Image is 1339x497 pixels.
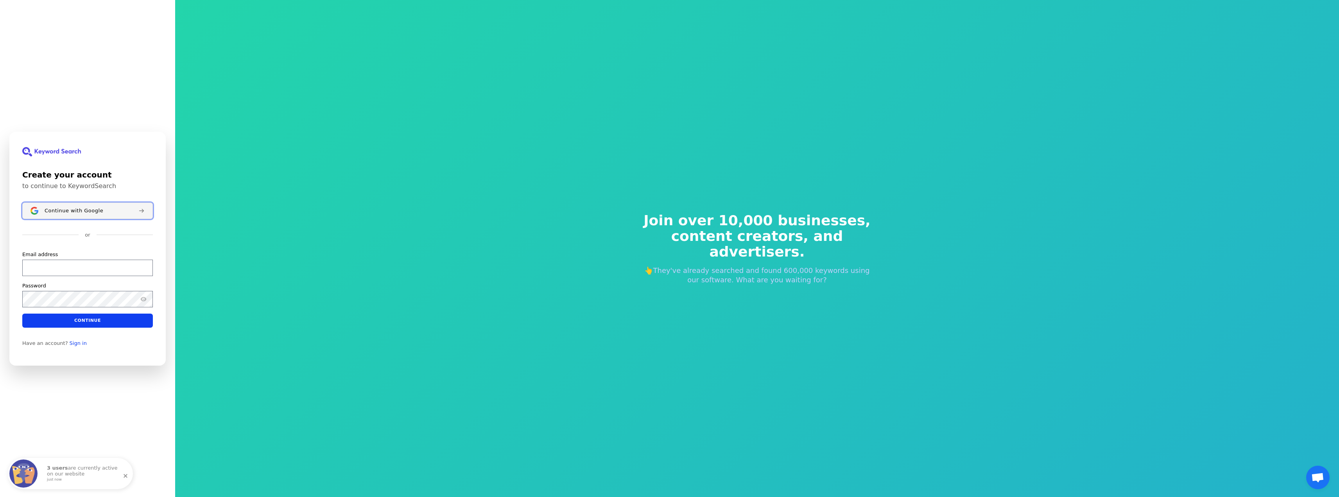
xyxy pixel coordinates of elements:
[1306,466,1330,489] div: Open chat
[638,228,876,260] span: content creators, and advertisers.
[9,459,38,488] img: Fomo
[30,207,38,215] img: Sign in with Google
[22,182,153,190] p: to continue to KeywordSearch
[22,203,153,219] button: Sign in with GoogleContinue with Google
[45,207,103,214] span: Continue with Google
[638,213,876,228] span: Join over 10,000 businesses,
[22,340,68,346] span: Have an account?
[22,251,58,258] label: Email address
[47,465,68,471] strong: 3 users
[638,266,876,285] p: 👆They've already searched and found 600,000 keywords using our software. What are you waiting for?
[22,313,153,327] button: Continue
[47,478,123,482] small: just now
[47,465,125,481] p: are currently active on our website
[22,282,46,289] label: Password
[70,340,87,346] a: Sign in
[139,294,148,303] button: Show password
[22,147,81,156] img: KeywordSearch
[22,169,153,181] h1: Create your account
[85,231,90,239] p: or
